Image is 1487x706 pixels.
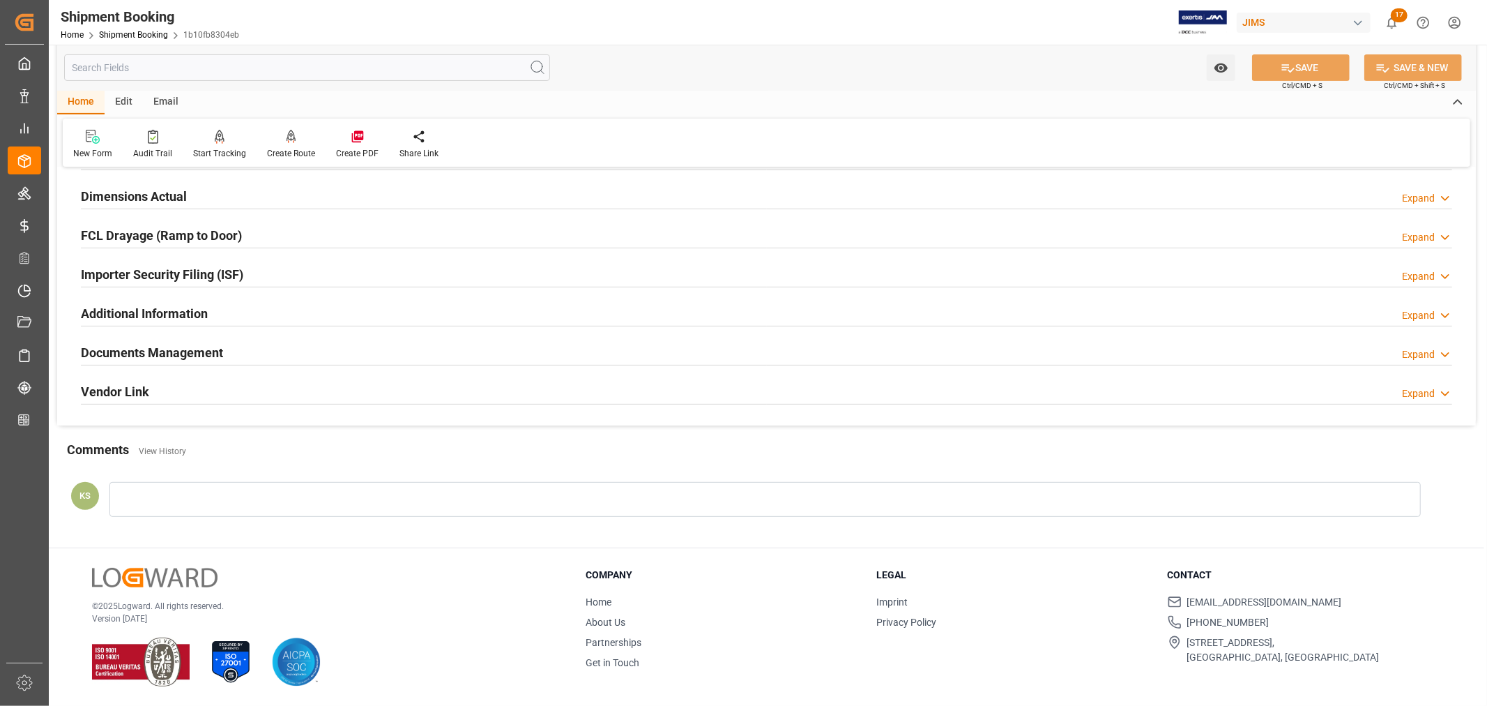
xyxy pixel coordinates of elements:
div: Shipment Booking [61,6,239,27]
button: show 17 new notifications [1376,7,1408,38]
span: Ctrl/CMD + S [1282,80,1322,91]
h2: Dimensions Actual [81,187,187,206]
a: Privacy Policy [876,617,936,628]
div: Start Tracking [193,147,246,160]
h3: Company [586,568,859,583]
button: SAVE [1252,54,1350,81]
div: Expand [1402,347,1435,362]
div: Share Link [399,147,439,160]
span: [EMAIL_ADDRESS][DOMAIN_NAME] [1187,595,1342,610]
img: ISO 27001 Certification [206,638,255,686]
a: Home [586,596,611,608]
h2: Documents Management [81,343,223,362]
div: Create Route [267,147,315,160]
a: Partnerships [586,637,641,648]
div: Audit Trail [133,147,172,160]
button: SAVE & NEW [1364,54,1462,81]
div: Expand [1402,230,1435,245]
h2: Importer Security Filing (ISF) [81,265,243,284]
p: © 2025 Logward. All rights reserved. [92,600,551,613]
a: View History [139,446,186,456]
a: Shipment Booking [99,30,168,40]
div: Expand [1402,269,1435,284]
a: Home [61,30,84,40]
button: JIMS [1237,9,1376,36]
span: KS [79,490,91,501]
a: Get in Touch [586,657,639,668]
a: Imprint [876,596,908,608]
button: open menu [1207,54,1235,81]
div: Expand [1402,308,1435,323]
div: New Form [73,147,112,160]
div: Expand [1402,386,1435,401]
span: [PHONE_NUMBER] [1187,615,1269,630]
h2: Vendor Link [81,382,149,401]
img: AICPA SOC [272,638,321,686]
input: Search Fields [64,54,550,81]
img: Exertis%20JAM%20-%20Email%20Logo.jpg_1722504956.jpg [1179,10,1227,35]
h3: Contact [1168,568,1441,583]
h2: Comments [67,440,129,459]
span: [STREET_ADDRESS], [GEOGRAPHIC_DATA], [GEOGRAPHIC_DATA] [1187,636,1380,665]
p: Version [DATE] [92,613,551,625]
div: Home [57,91,105,114]
button: Help Center [1408,7,1439,38]
div: Edit [105,91,143,114]
h3: Legal [876,568,1150,583]
img: Logward Logo [92,568,218,588]
div: JIMS [1237,13,1371,33]
div: Expand [1402,191,1435,206]
img: ISO 9001 & ISO 14001 Certification [92,638,190,686]
div: Email [143,91,189,114]
a: About Us [586,617,625,628]
span: 17 [1391,8,1408,22]
div: Create PDF [336,147,379,160]
h2: FCL Drayage (Ramp to Door) [81,226,242,245]
span: Ctrl/CMD + Shift + S [1384,80,1445,91]
h2: Additional Information [81,304,208,323]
